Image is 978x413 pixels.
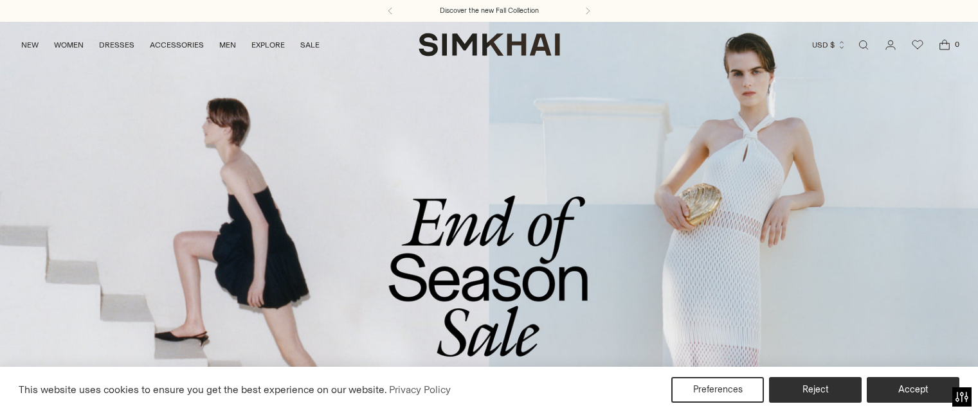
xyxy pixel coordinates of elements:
[867,377,959,403] button: Accept
[878,32,903,58] a: Go to the account page
[300,31,320,59] a: SALE
[419,32,560,57] a: SIMKHAI
[150,31,204,59] a: ACCESSORIES
[251,31,285,59] a: EXPLORE
[21,31,39,59] a: NEW
[905,32,930,58] a: Wishlist
[440,6,539,16] a: Discover the new Fall Collection
[99,31,134,59] a: DRESSES
[851,32,876,58] a: Open search modal
[671,377,764,403] button: Preferences
[387,380,453,400] a: Privacy Policy (opens in a new tab)
[19,383,387,396] span: This website uses cookies to ensure you get the best experience on our website.
[951,39,963,50] span: 0
[769,377,862,403] button: Reject
[932,32,957,58] a: Open cart modal
[812,31,846,59] button: USD $
[54,31,84,59] a: WOMEN
[219,31,236,59] a: MEN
